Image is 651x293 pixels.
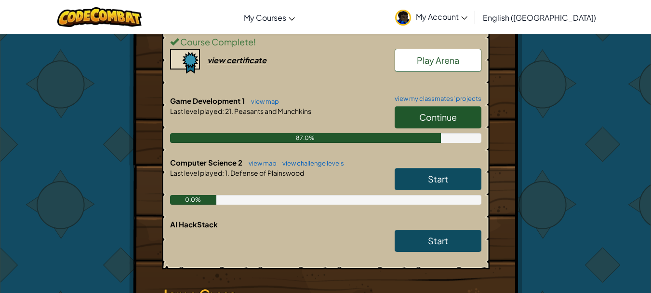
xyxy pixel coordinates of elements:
[222,107,224,115] span: :
[207,55,266,65] div: view certificate
[170,158,244,167] span: Computer Science 2
[278,159,344,167] a: view challenge levels
[170,96,246,105] span: Game Development 1
[239,4,300,30] a: My Courses
[179,36,253,47] span: Course Complete
[478,4,601,30] a: English ([GEOGRAPHIC_DATA])
[222,168,224,177] span: :
[233,107,311,115] span: Peasants and Munchkins
[224,107,233,115] span: 21.
[253,36,256,47] span: !
[170,55,266,65] a: view certificate
[416,12,467,22] span: My Account
[483,13,596,23] span: English ([GEOGRAPHIC_DATA])
[419,112,457,123] span: Continue
[390,2,472,32] a: My Account
[170,49,200,74] img: certificate-icon.png
[417,55,459,66] span: Play Arena
[57,7,142,27] img: CodeCombat logo
[246,98,279,105] a: view map
[170,195,217,205] div: 0.0%
[170,133,441,143] div: 87.0%
[395,230,481,252] a: Start
[170,107,222,115] span: Last level played
[229,168,304,177] span: Defense of Plainswood
[395,10,411,26] img: avatar
[244,13,286,23] span: My Courses
[428,235,448,246] span: Start
[428,173,448,184] span: Start
[224,168,229,177] span: 1.
[244,159,277,167] a: view map
[390,96,481,102] a: view my classmates' projects
[170,168,222,177] span: Last level played
[170,220,218,229] span: AI HackStack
